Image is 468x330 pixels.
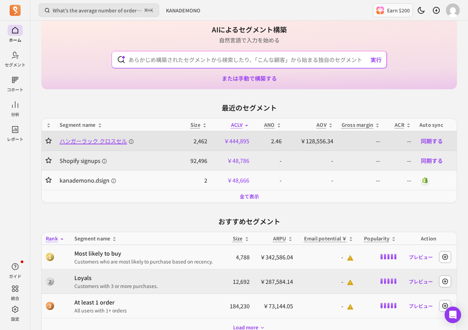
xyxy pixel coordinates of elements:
[388,137,411,145] p: --
[264,121,275,128] span: ANO
[342,137,381,145] p: --
[46,277,54,286] span: 2
[216,156,250,165] p: ￥48,786
[60,176,116,184] span: kanademono.dsign
[216,176,250,184] p: ￥48,666
[260,277,293,286] span: ￥287,584.14
[7,87,23,92] p: コホート
[405,235,453,242] div: Action
[46,302,54,310] span: 3
[60,137,176,145] a: ハンガーラック クロスセル
[11,316,19,322] p: 設定
[406,300,436,312] a: プレビュー
[290,137,333,145] p: ￥128,556.34
[230,302,250,310] span: 184,230
[60,176,176,184] a: kanademono.dsign
[9,274,21,279] p: ガイド
[74,274,220,282] p: Loyals
[60,156,107,165] span: Shopify signups
[7,136,23,142] p: レポート
[162,4,205,17] button: KANADEMONO
[419,135,444,146] button: 同期する
[222,74,277,82] a: または手動で構築する
[446,3,460,17] img: avatar
[74,258,220,265] p: Customers who are most likely to purchase based on recency.
[190,121,200,128] span: Size
[373,3,413,17] button: Earn $200
[342,156,381,165] p: --
[233,235,243,242] span: Size
[301,277,354,286] p: -
[150,8,153,13] kbd: K
[414,3,428,17] button: Toggle dark mode
[445,307,461,323] div: Open Intercom Messenger
[39,3,159,17] button: What’s the average number of orders per customer?⌘+K
[395,121,404,128] p: ACR
[290,176,333,184] p: -
[184,176,207,184] p: 2
[144,6,148,15] kbd: ⌘
[258,137,281,145] p: 2.46
[273,235,286,242] p: ARPU
[231,121,243,128] span: ACLV
[236,253,250,261] span: 4,788
[304,235,347,242] p: Email potential ￥
[406,275,436,288] a: プレビュー
[60,156,176,165] a: Shopify signups
[421,176,429,184] img: shopify_customer_tag
[46,177,51,184] button: Toggle favorite
[258,156,281,165] p: -
[316,121,326,128] p: AOV
[233,277,250,286] span: 12,692
[421,137,443,145] span: 同期する
[145,7,153,14] span: +
[184,137,207,145] p: 2,462
[388,156,411,165] p: --
[123,51,375,68] input: あらかじめ構築されたセグメントから検索したり、「こんな顧客」から始まる独自のセグメントを作成することもできます。
[53,7,142,14] p: What’s the average number of orders per customer?
[364,235,389,242] p: Popularity
[41,217,457,226] p: おすすめセグメント
[8,260,23,280] button: ガイド
[216,137,250,145] p: ￥444,895
[184,156,207,165] p: 92,496
[388,176,411,184] p: --
[74,282,220,289] p: Customers with 3 or more purchases.
[74,307,220,314] p: All users with 1+ orders
[240,193,259,200] a: 全て表示
[290,156,333,165] p: -
[9,37,21,43] p: ホーム
[421,156,443,165] span: 同期する
[406,251,436,263] a: プレビュー
[260,253,293,261] span: ￥342,586.04
[46,253,54,261] span: 1
[166,7,200,14] span: KANADEMONO
[419,155,444,166] button: 同期する
[74,235,220,242] div: Segment name
[263,302,293,310] span: ￥73,144.05
[212,36,287,44] p: 自然言語で入力を始める
[368,53,384,66] button: 実行
[419,121,453,128] div: Auto sync
[301,253,354,261] p: -
[342,121,374,128] p: Gross margin
[5,62,25,68] p: セグメント
[258,176,281,184] p: -
[60,137,134,145] span: ハンガーラック クロスセル
[46,157,51,164] button: Toggle favorite
[46,137,51,144] button: Toggle favorite
[74,249,220,257] p: Most likely to buy
[419,175,430,186] button: shopify_customer_tag
[41,103,457,113] p: 最近のセグメント
[387,7,410,14] p: Earn $200
[11,296,19,301] p: 統合
[74,298,220,306] p: At least 1 order
[60,121,176,128] div: Segment name
[301,302,354,310] p: -
[342,176,381,184] p: --
[46,235,58,242] span: Rank
[11,112,19,117] p: 分析
[212,25,287,34] h1: AIによるセグメント構築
